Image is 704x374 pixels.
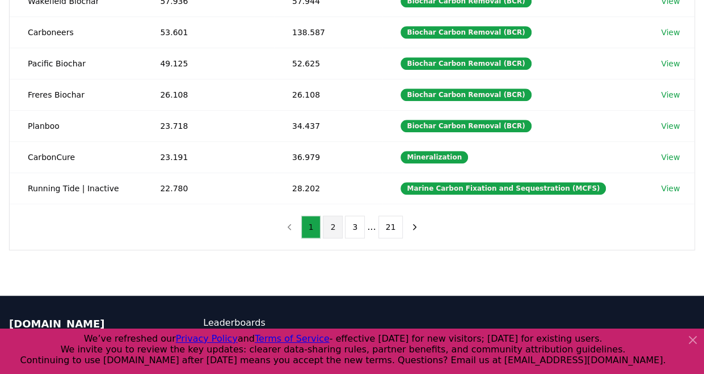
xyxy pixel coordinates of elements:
button: 2 [323,216,343,238]
div: Biochar Carbon Removal (BCR) [401,26,531,39]
td: Planboo [10,110,142,141]
td: Freres Biochar [10,79,142,110]
a: View [661,89,680,100]
a: View [661,152,680,163]
td: 28.202 [274,173,382,204]
div: Biochar Carbon Removal (BCR) [401,120,531,132]
td: 26.108 [274,79,382,110]
a: View [661,27,680,38]
td: 49.125 [142,48,274,79]
td: Pacific Biochar [10,48,142,79]
div: Biochar Carbon Removal (BCR) [401,57,531,70]
td: 23.191 [142,141,274,173]
td: 138.587 [274,16,382,48]
div: Biochar Carbon Removal (BCR) [401,89,531,101]
button: next page [405,216,424,238]
td: 34.437 [274,110,382,141]
button: 21 [378,216,403,238]
li: ... [367,220,376,234]
td: Carboneers [10,16,142,48]
td: 52.625 [274,48,382,79]
p: [DOMAIN_NAME] [9,316,158,332]
td: 53.601 [142,16,274,48]
div: Marine Carbon Fixation and Sequestration (MCFS) [401,182,606,195]
a: View [661,58,680,69]
a: Leaderboards [203,316,352,330]
td: 36.979 [274,141,382,173]
a: View [661,183,680,194]
button: 3 [345,216,365,238]
a: View [661,120,680,132]
td: Running Tide | Inactive [10,173,142,204]
div: Mineralization [401,151,468,163]
td: CarbonCure [10,141,142,173]
button: 1 [301,216,321,238]
td: 22.780 [142,173,274,204]
td: 26.108 [142,79,274,110]
td: 23.718 [142,110,274,141]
